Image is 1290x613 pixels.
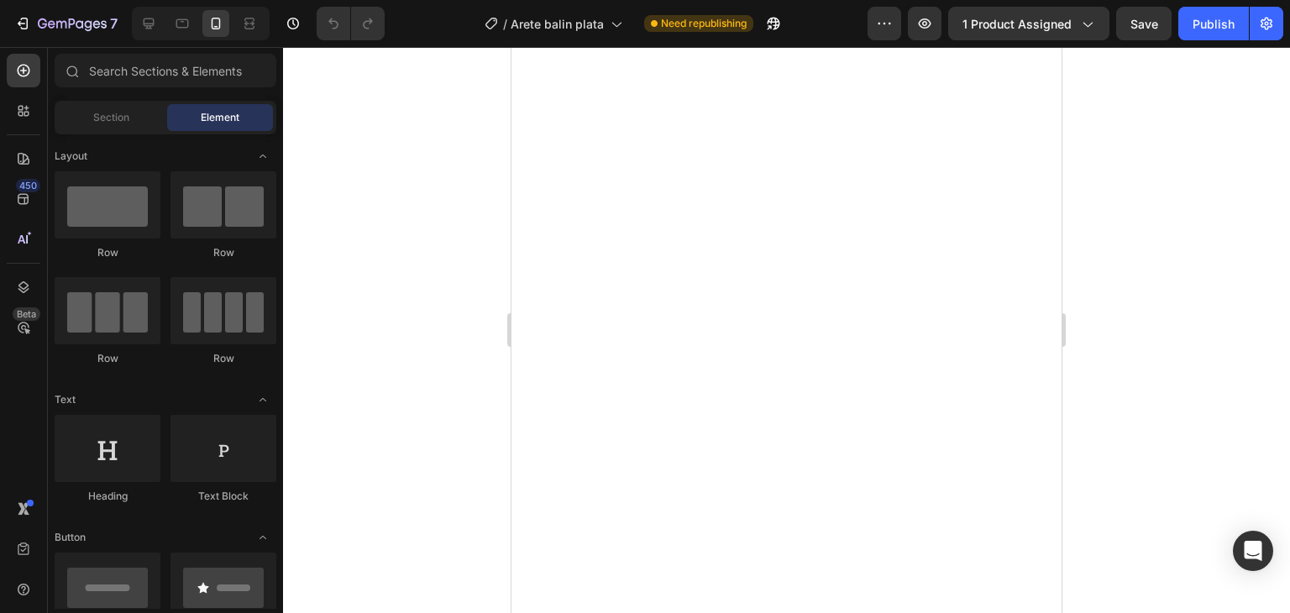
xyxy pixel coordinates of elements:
[948,7,1109,40] button: 1 product assigned
[55,351,160,366] div: Row
[13,307,40,321] div: Beta
[170,245,276,260] div: Row
[55,245,160,260] div: Row
[249,386,276,413] span: Toggle open
[170,489,276,504] div: Text Block
[55,392,76,407] span: Text
[962,15,1072,33] span: 1 product assigned
[55,54,276,87] input: Search Sections & Elements
[317,7,385,40] div: Undo/Redo
[1116,7,1172,40] button: Save
[661,16,747,31] span: Need republishing
[16,179,40,192] div: 450
[1233,531,1273,571] div: Open Intercom Messenger
[511,47,1062,613] iframe: Design area
[511,15,604,33] span: Arete balin plata
[1130,17,1158,31] span: Save
[7,7,125,40] button: 7
[249,524,276,551] span: Toggle open
[503,15,507,33] span: /
[55,149,87,164] span: Layout
[249,143,276,170] span: Toggle open
[55,489,160,504] div: Heading
[201,110,239,125] span: Element
[1178,7,1249,40] button: Publish
[110,13,118,34] p: 7
[1193,15,1235,33] div: Publish
[93,110,129,125] span: Section
[170,351,276,366] div: Row
[55,530,86,545] span: Button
